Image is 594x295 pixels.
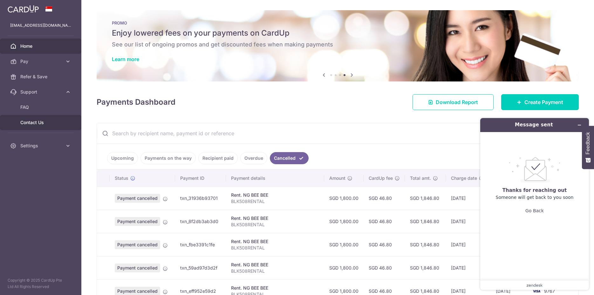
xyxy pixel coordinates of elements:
span: FAQ [20,104,62,110]
td: SGD 1,800.00 [324,256,364,279]
span: Status [115,175,128,181]
span: Payment cancelled [115,263,160,272]
td: [DATE] [446,256,491,279]
a: Payments on the way [140,152,196,164]
span: Total amt. [410,175,431,181]
iframe: Find more information here [475,113,594,295]
a: Learn more [112,56,139,62]
input: Search by recipient name, payment id or reference [97,123,563,144]
td: SGD 1,800.00 [324,186,364,210]
span: Payment cancelled [115,240,160,249]
td: [DATE] [446,233,491,256]
a: Recipient paid [198,152,238,164]
h6: See our list of ongoing promos and get discounted fees when making payments [112,41,563,48]
td: txn_8f2db3ab3d0 [175,210,226,233]
p: BLK508RENTAL [231,221,319,228]
h5: Enjoy lowered fees on your payments on CardUp [112,28,563,38]
span: Contact Us [20,119,62,126]
span: Create Payment [524,98,563,106]
span: Payment cancelled [115,194,160,203]
td: [DATE] [446,186,491,210]
a: Overdue [240,152,267,164]
span: CardUp fee [369,175,393,181]
a: Cancelled [270,152,309,164]
span: Payment cancelled [115,217,160,226]
td: SGD 1,800.00 [324,233,364,256]
th: Payment ID [175,170,226,186]
td: [DATE] [446,210,491,233]
div: Rent. NG BEE BEE [231,238,319,245]
img: CardUp [8,5,39,13]
span: Support [20,89,62,95]
td: SGD 46.80 [364,186,405,210]
th: Payment details [226,170,324,186]
td: SGD 1,846.80 [405,233,446,256]
span: Feedback [585,132,591,154]
a: Create Payment [501,94,579,110]
h4: Payments Dashboard [97,96,175,108]
p: [EMAIL_ADDRESS][DOMAIN_NAME] [10,22,71,29]
div: Rent. NG BEE BEE [231,192,319,198]
span: Home [20,43,62,49]
a: Download Report [413,94,494,110]
span: Settings [20,143,62,149]
td: SGD 1,846.80 [405,210,446,233]
p: BLK508RENTAL [231,245,319,251]
td: txn_31936b93701 [175,186,226,210]
div: Rent. NG BEE BEE [231,215,319,221]
p: BLK508RENTAL [231,198,319,205]
td: txn_fbe3391c1fe [175,233,226,256]
span: Download Report [436,98,478,106]
span: Refer & Save [20,74,62,80]
td: SGD 46.80 [364,233,405,256]
button: Feedback - Show survey [582,126,594,169]
span: Pay [20,58,62,65]
p: PROMO [112,20,563,25]
span: Charge date [451,175,477,181]
p: BLK508RENTAL [231,268,319,274]
td: SGD 1,846.80 [405,186,446,210]
div: Rent. NG BEE BEE [231,285,319,291]
div: Rent. NG BEE BEE [231,262,319,268]
img: Latest Promos banner [97,10,579,81]
td: SGD 1,846.80 [405,256,446,279]
td: SGD 46.80 [364,256,405,279]
a: Upcoming [107,152,138,164]
td: SGD 1,800.00 [324,210,364,233]
span: Amount [329,175,345,181]
td: txn_59ad97d3d2f [175,256,226,279]
span: Help [14,4,27,10]
td: SGD 46.80 [364,210,405,233]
